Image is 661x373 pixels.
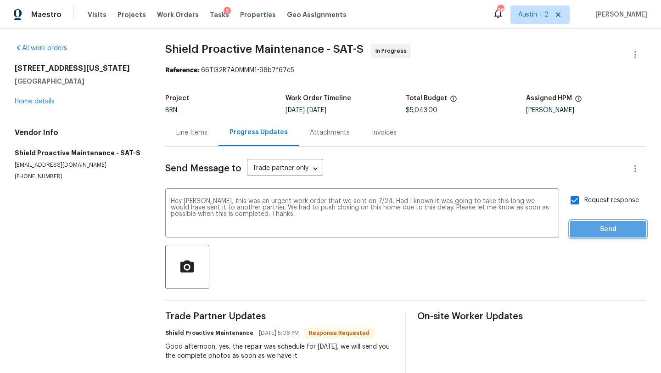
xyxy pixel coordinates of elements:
[240,10,276,19] span: Properties
[15,173,143,181] p: [PHONE_NUMBER]
[584,196,639,205] span: Request response
[372,128,397,137] div: Invoices
[165,328,253,338] h6: Shield Proactive Maintenance
[118,10,146,19] span: Projects
[307,107,326,113] span: [DATE]
[575,95,582,107] span: The hpm assigned to this work order.
[450,95,457,107] span: The total cost of line items that have been proposed by Opendoor. This sum includes line items th...
[15,77,143,86] h5: [GEOGRAPHIC_DATA]
[165,312,394,321] span: Trade Partner Updates
[15,64,143,73] h2: [STREET_ADDRESS][US_STATE]
[592,10,647,19] span: [PERSON_NAME]
[230,128,288,137] div: Progress Updates
[165,164,241,173] span: Send Message to
[15,45,67,51] a: All work orders
[165,95,189,102] h5: Project
[417,312,646,321] span: On-site Worker Updates
[406,95,447,102] h5: Total Budget
[165,44,364,55] span: Shield Proactive Maintenance - SAT-S
[259,328,299,338] span: [DATE] 5:06 PM
[375,46,410,56] span: In Progress
[224,7,231,16] div: 2
[286,95,351,102] h5: Work Order Timeline
[526,95,572,102] h5: Assigned HPM
[286,107,305,113] span: [DATE]
[171,198,554,230] textarea: Hey [PERSON_NAME], this was an urgent work order that we sent on 7/24. Had I known it was going t...
[406,107,437,113] span: $5,043.00
[176,128,207,137] div: Line Items
[31,10,62,19] span: Maestro
[210,11,229,18] span: Tasks
[165,107,177,113] span: BRN
[165,66,646,75] div: 66TG2R7A0MMM1-98b7f67e5
[165,67,199,73] b: Reference:
[157,10,199,19] span: Work Orders
[247,161,323,176] div: Trade partner only
[15,161,143,169] p: [EMAIL_ADDRESS][DOMAIN_NAME]
[577,224,639,235] span: Send
[305,328,373,338] span: Response Requested
[310,128,350,137] div: Attachments
[165,342,394,361] div: Good afternoon, yes, the repair was schedule for [DATE], we will send you the complete photos as ...
[286,107,326,113] span: -
[15,128,143,137] h4: Vendor Info
[15,148,143,158] h5: Shield Proactive Maintenance - SAT-S
[287,10,347,19] span: Geo Assignments
[526,107,646,113] div: [PERSON_NAME]
[518,10,549,19] span: Austin + 2
[88,10,106,19] span: Visits
[497,6,504,15] div: 46
[15,98,55,105] a: Home details
[570,221,646,238] button: Send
